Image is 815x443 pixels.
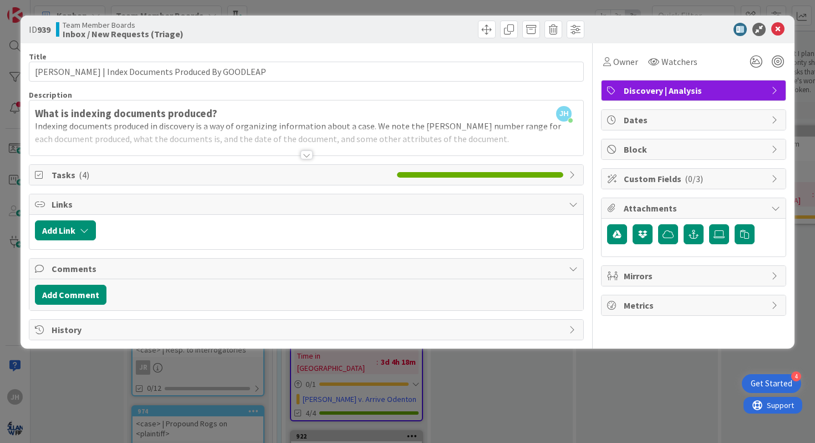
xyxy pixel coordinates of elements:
span: Mirrors [624,269,766,283]
span: Discovery | Analysis [624,84,766,97]
span: ( 0/3 ) [685,173,703,184]
span: Links [52,198,564,211]
input: type card name here... [29,62,584,82]
span: Tasks [52,168,392,182]
button: Add Link [35,220,96,240]
span: ( 4 ) [79,169,89,180]
span: Custom Fields [624,172,766,185]
span: Owner [613,55,638,68]
span: Block [624,143,766,156]
span: Watchers [661,55,697,68]
span: Description [29,90,72,100]
span: Support [23,2,50,15]
span: JH [556,106,572,122]
span: Team Member Boards [63,21,184,29]
span: Attachments [624,202,766,215]
button: Add Comment [35,285,106,305]
label: Title [29,52,47,62]
div: Open Get Started checklist, remaining modules: 4 [742,374,801,393]
div: 4 [791,371,801,381]
p: Indexing documents produced in discovery is a way of organizing information about a case. We note... [35,120,578,145]
strong: What is indexing documents produced? [35,107,217,120]
span: ID [29,23,50,36]
b: 939 [37,24,50,35]
span: History [52,323,564,336]
span: Dates [624,113,766,127]
div: Get Started [751,378,792,389]
span: Comments [52,262,564,275]
span: Metrics [624,299,766,312]
b: Inbox / New Requests (Triage) [63,29,184,38]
